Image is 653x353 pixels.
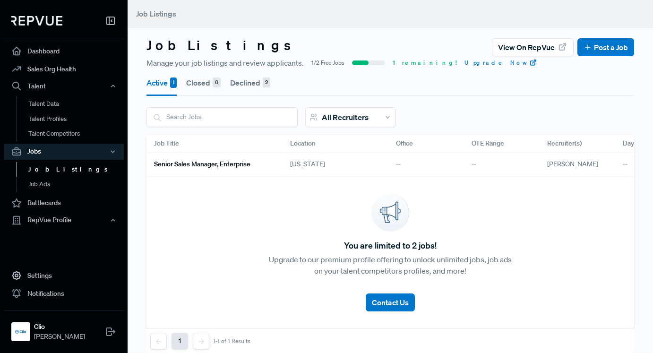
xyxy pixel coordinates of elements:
[547,160,598,168] span: [PERSON_NAME]
[213,338,250,344] div: 1-1 of 1 Results
[146,37,300,53] h3: Job Listings
[17,112,137,127] a: Talent Profiles
[371,194,409,232] img: announcement
[268,254,512,276] p: Upgrade to our premium profile offering to unlock unlimited jobs, job ads on your talent competit...
[150,333,250,349] nav: pagination
[186,69,221,96] button: Closed 0
[372,298,409,307] span: Contact Us
[154,160,250,168] h6: Senior Sales Manager, Enterprise
[344,239,437,252] span: You are limited to 2 jobs!
[464,59,537,67] a: Upgrade Now
[388,153,464,177] div: --
[4,42,124,60] a: Dashboard
[366,293,415,311] button: Contact Us
[290,159,325,169] span: [US_STATE]
[172,333,188,349] button: 1
[150,333,167,349] button: Previous
[17,126,137,141] a: Talent Competitors
[393,59,457,67] span: 1 remaining!
[4,267,124,284] a: Settings
[4,60,124,78] a: Sales Org Health
[136,9,176,18] span: Job Listings
[147,108,297,126] input: Search Jobs
[492,38,574,56] button: View on RepVue
[34,332,85,342] span: [PERSON_NAME]
[4,310,124,345] a: ClioClio[PERSON_NAME]
[154,138,179,148] span: Job Title
[4,212,124,228] button: RepVue Profile
[396,138,413,148] span: Office
[230,69,270,96] button: Declined 2
[4,144,124,160] button: Jobs
[146,69,177,96] button: Active 1
[547,138,582,148] span: Recruiter(s)
[263,77,270,88] div: 2
[13,324,28,339] img: Clio
[17,162,137,177] a: Job Listings
[17,177,137,192] a: Job Ads
[193,333,209,349] button: Next
[464,153,540,177] div: --
[170,77,177,88] div: 1
[4,194,124,212] a: Battlecards
[472,138,504,148] span: OTE Range
[34,322,85,332] strong: Clio
[311,59,344,67] span: 1/2 Free Jobs
[4,284,124,302] a: Notifications
[290,138,316,148] span: Location
[146,57,304,69] span: Manage your job listings and review applicants.
[213,77,221,88] div: 0
[366,286,415,311] a: Contact Us
[584,42,628,53] a: Post a Job
[11,16,62,26] img: RepVue
[17,96,137,112] a: Talent Data
[154,156,267,172] a: Senior Sales Manager, Enterprise
[322,112,369,122] span: All Recruiters
[498,42,555,53] span: View on RepVue
[4,78,124,94] button: Talent
[577,38,634,56] button: Post a Job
